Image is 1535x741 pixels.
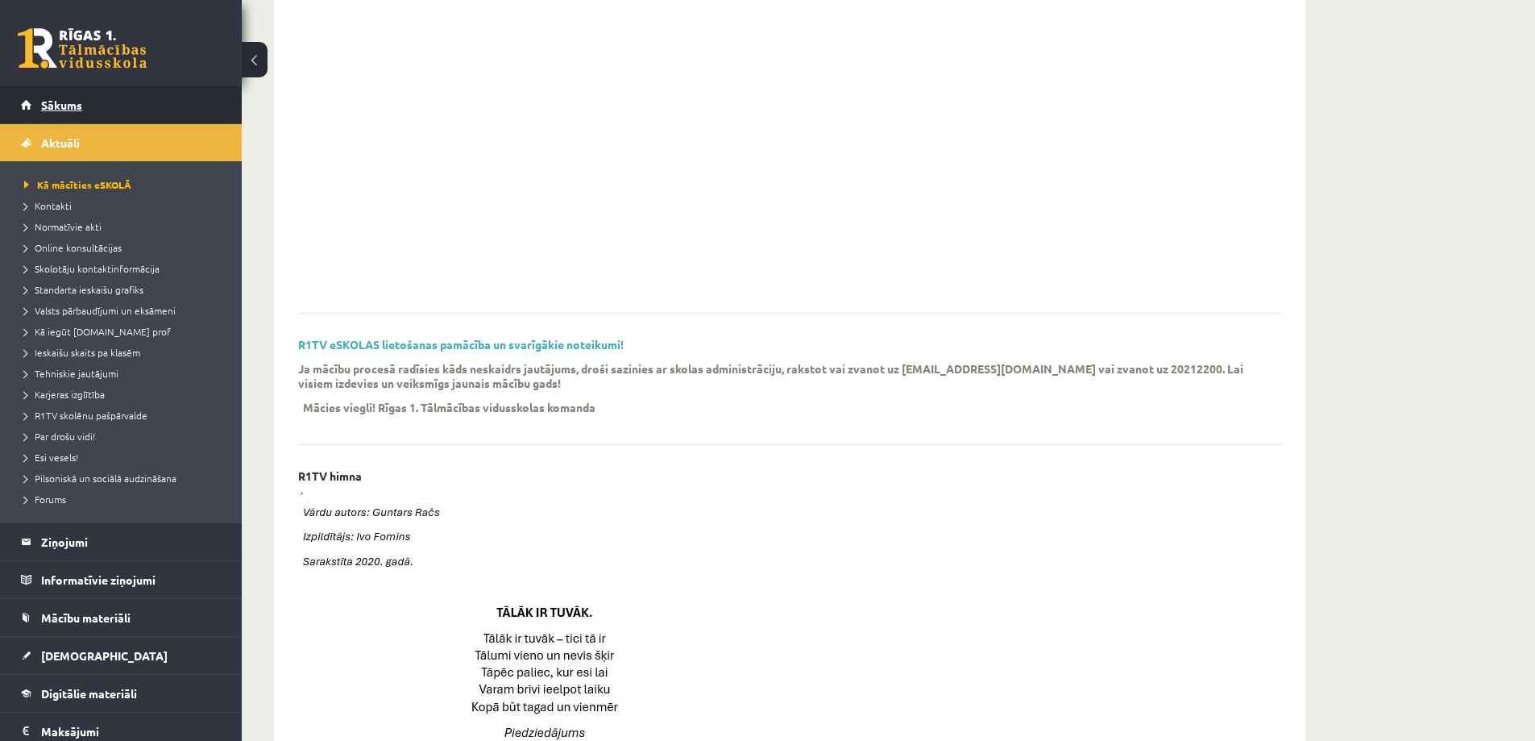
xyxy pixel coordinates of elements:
a: Valsts pārbaudījumi un eksāmeni [24,303,226,318]
a: Normatīvie akti [24,219,226,234]
a: Pilsoniskā un sociālā audzināšana [24,471,226,485]
a: R1TV skolēnu pašpārvalde [24,408,226,423]
span: Normatīvie akti [24,220,102,233]
a: Sākums [21,86,222,123]
a: [DEMOGRAPHIC_DATA] [21,637,222,674]
legend: Ziņojumi [41,523,222,560]
span: Digitālie materiāli [41,686,137,701]
span: Kontakti [24,199,72,212]
span: Aktuāli [41,135,80,150]
span: Esi vesels! [24,451,78,464]
a: Skolotāju kontaktinformācija [24,261,226,276]
a: Karjeras izglītība [24,387,226,402]
a: Ieskaišu skaits pa klasēm [24,345,226,360]
span: Valsts pārbaudījumi un eksāmeni [24,304,176,317]
a: Kā iegūt [DOMAIN_NAME] prof [24,324,226,339]
a: Online konsultācijas [24,240,226,255]
span: Kā mācīties eSKOLĀ [24,178,131,191]
span: Forums [24,493,66,506]
span: Skolotāju kontaktinformācija [24,262,160,275]
span: Standarta ieskaišu grafiks [24,283,143,296]
p: Mācies viegli! [303,400,375,414]
a: Forums [24,492,226,506]
a: Tehniskie jautājumi [24,366,226,381]
a: Mācību materiāli [21,599,222,636]
a: Rīgas 1. Tālmācības vidusskola [18,28,147,69]
span: Sākums [41,98,82,112]
a: Informatīvie ziņojumi [21,561,222,598]
span: Pilsoniskā un sociālā audzināšana [24,472,176,485]
a: Digitālie materiāli [21,675,222,712]
span: [DEMOGRAPHIC_DATA] [41,648,168,663]
a: Ziņojumi [21,523,222,560]
legend: Informatīvie ziņojumi [41,561,222,598]
span: Ieskaišu skaits pa klasēm [24,346,140,359]
p: Rīgas 1. Tālmācības vidusskolas komanda [378,400,595,414]
p: Ja mācību procesā radīsies kāds neskaidrs jautājums, droši sazinies ar skolas administrāciju, rak... [298,361,1257,390]
a: Aktuāli [21,124,222,161]
a: Par drošu vidi! [24,429,226,443]
a: Kontakti [24,198,226,213]
span: Kā iegūt [DOMAIN_NAME] prof [24,325,171,338]
span: R1TV skolēnu pašpārvalde [24,409,147,422]
span: Karjeras izglītība [24,388,105,401]
a: Kā mācīties eSKOLĀ [24,177,226,192]
p: R1TV himna [298,469,362,483]
a: Esi vesels! [24,450,226,464]
a: Standarta ieskaišu grafiks [24,282,226,297]
span: Par drošu vidi! [24,430,95,443]
span: Tehniskie jautājumi [24,367,118,380]
a: R1TV eSKOLAS lietošanas pamācība un svarīgākie noteikumi! [298,337,624,352]
span: Mācību materiāli [41,610,131,625]
span: Online konsultācijas [24,241,122,254]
